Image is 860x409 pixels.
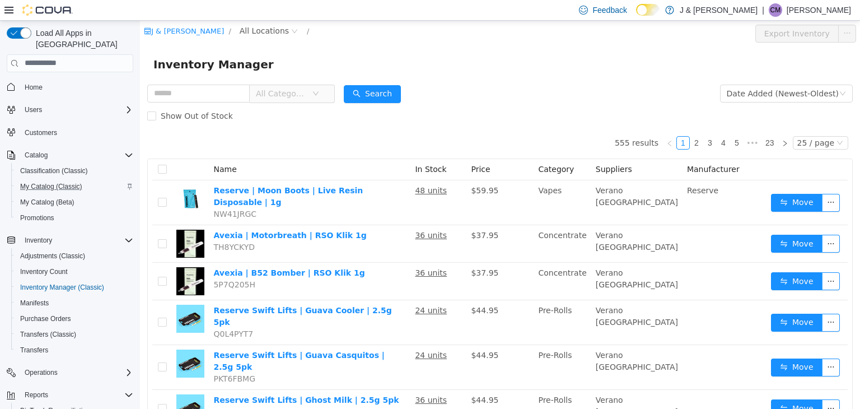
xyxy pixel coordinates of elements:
span: / [167,6,169,15]
span: Operations [25,368,58,377]
a: Reserve Swift Lifts | Guava Casquitos | 2.5g 5pk [73,330,245,351]
li: 2 [550,115,563,129]
a: Classification (Classic) [16,164,92,178]
span: Promotions [20,213,54,222]
button: Reports [20,388,53,402]
button: Transfers (Classic) [11,327,138,342]
span: Catalog [20,148,133,162]
li: 23 [621,115,638,129]
a: Reserve Swift Lifts | Ghost Milk | 2.5g 5pk [73,375,259,384]
li: Previous Page [523,115,536,129]
a: Adjustments (Classic) [16,249,90,263]
button: icon: swapMove [631,214,683,232]
i: icon: down [172,69,179,77]
span: PKT6FBMG [73,354,115,362]
button: My Catalog (Classic) [11,179,138,194]
i: icon: left [526,119,533,126]
a: Reserve | Moon Boots | Live Resin Disposable | 1g [73,165,223,186]
button: Transfers [11,342,138,358]
u: 36 units [275,210,307,219]
button: Classification (Classic) [11,163,138,179]
span: Home [20,80,133,94]
button: Catalog [20,148,52,162]
button: icon: ellipsis [682,379,700,397]
button: icon: ellipsis [698,4,716,22]
img: Reserve Swift Lifts | Ghost Milk | 2.5g 5pk hero shot [36,374,64,402]
button: Home [2,79,138,95]
button: Inventory Count [11,264,138,280]
span: Inventory Manager [13,35,141,53]
span: My Catalog (Classic) [16,180,133,193]
span: $44.95 [331,330,358,339]
img: Reserve Swift Lifts | Guava Casquitos | 2.5g 5pk hero shot [36,329,64,357]
button: Export Inventory [615,4,699,22]
span: All Locations [100,4,149,16]
button: icon: ellipsis [682,173,700,191]
span: Adjustments (Classic) [20,252,85,261]
p: [PERSON_NAME] [787,3,851,17]
span: Load All Apps in [GEOGRAPHIC_DATA] [31,27,133,50]
span: Transfers (Classic) [16,328,133,341]
span: Inventory Manager (Classic) [16,281,133,294]
button: Reports [2,387,138,403]
a: Inventory Manager (Classic) [16,281,109,294]
td: Pre-Rolls [394,324,451,369]
a: 5 [591,116,603,128]
a: Avexia | Motorbreath | RSO Klik 1g [73,210,226,219]
p: | [762,3,764,17]
button: Adjustments (Classic) [11,248,138,264]
span: In Stock [275,144,306,153]
button: Operations [2,365,138,380]
li: 1 [536,115,550,129]
a: Transfers (Classic) [16,328,81,341]
span: Manifests [20,299,49,308]
span: Transfers [16,343,133,357]
img: Avexia | Motorbreath | RSO Klik 1g hero shot [36,209,64,237]
button: icon: ellipsis [682,214,700,232]
span: Verano [GEOGRAPHIC_DATA] [456,285,538,306]
span: Promotions [16,211,133,225]
span: Verano [GEOGRAPHIC_DATA] [456,210,538,231]
button: icon: searchSearch [204,64,261,82]
span: TW06LWU4 [73,387,118,396]
a: icon: shopJ & [PERSON_NAME] [4,6,84,15]
button: icon: ellipsis [682,252,700,269]
a: 1 [537,116,549,128]
span: Catalog [25,151,48,160]
span: Customers [20,126,133,140]
li: Next Page [638,115,652,129]
span: 5P7Q205H [73,259,115,268]
span: Inventory [25,236,52,245]
span: Purchase Orders [20,314,71,323]
span: All Categories [116,67,167,78]
span: Verano [GEOGRAPHIC_DATA] [456,375,538,396]
button: My Catalog (Beta) [11,194,138,210]
span: Reports [20,388,133,402]
span: My Catalog (Beta) [16,196,133,209]
a: Transfers [16,343,53,357]
button: icon: ellipsis [682,338,700,356]
li: 5 [590,115,604,129]
span: $44.95 [331,285,358,294]
span: Feedback [592,4,627,16]
img: Avexia | B52 Bomber | RSO Klik 1g hero shot [36,247,64,275]
td: Concentrate [394,204,451,242]
button: Promotions [11,210,138,226]
span: Name [73,144,96,153]
u: 36 units [275,248,307,257]
td: Pre-Rolls [394,280,451,324]
td: Vapes [394,160,451,204]
span: Transfers (Classic) [20,330,76,339]
a: Reserve Swift Lifts | Guava Cooler | 2.5g 5pk [73,285,251,306]
span: $37.95 [331,210,358,219]
span: Show Out of Stock [16,91,97,100]
button: Customers [2,124,138,141]
u: 48 units [275,165,307,174]
a: 2 [550,116,563,128]
a: 23 [622,116,638,128]
a: Manifests [16,296,53,310]
u: 24 units [275,330,307,339]
span: My Catalog (Classic) [20,182,82,191]
li: 3 [563,115,577,129]
span: Manifests [16,296,133,310]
